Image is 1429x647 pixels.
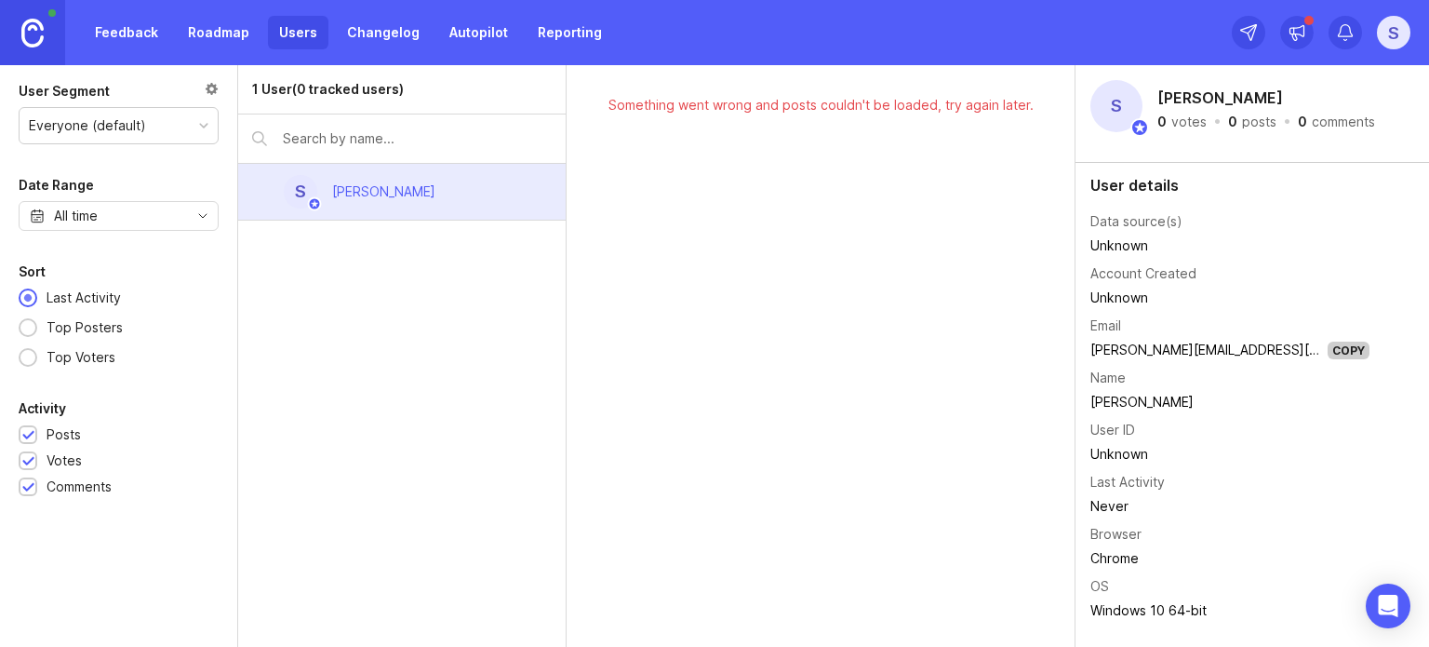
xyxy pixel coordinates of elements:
a: Reporting [527,16,613,49]
a: [PERSON_NAME][EMAIL_ADDRESS][DOMAIN_NAME] [1090,342,1407,357]
div: Browser [1090,524,1142,545]
div: Data source(s) [1090,211,1182,232]
div: comments [1312,115,1375,128]
img: Canny Home [21,19,44,47]
div: Unknown [1090,444,1369,465]
div: 1 User (0 tracked users) [252,79,404,100]
div: Top Posters [37,317,132,338]
div: 0 [1228,115,1237,128]
div: [PERSON_NAME] [332,182,435,202]
td: Windows 10 64-bit [1090,599,1369,623]
div: posts [1242,115,1276,128]
img: member badge [1130,118,1149,137]
a: Autopilot [438,16,519,49]
div: 0 [1298,115,1307,128]
td: [PERSON_NAME] [1090,390,1369,414]
img: member badge [308,197,322,211]
div: User ID [1090,420,1135,440]
div: Name [1090,368,1126,388]
div: Activity [19,398,66,420]
div: OS [1090,576,1109,597]
svg: toggle icon [188,209,218,223]
div: Unknown [1090,288,1369,308]
div: 0 [1157,115,1167,128]
a: Users [268,16,328,49]
h2: [PERSON_NAME] [1154,84,1287,112]
div: User Segment [19,80,110,102]
div: Date Range [19,174,94,196]
div: S [284,175,317,209]
div: Everyone (default) [29,115,146,136]
div: · [1212,115,1222,128]
div: All time [54,206,98,226]
div: votes [1171,115,1207,128]
td: Unknown [1090,234,1369,258]
a: Changelog [336,16,431,49]
div: Email [1090,316,1121,336]
div: Account Created [1090,263,1196,284]
a: Feedback [84,16,169,49]
a: Roadmap [177,16,260,49]
div: Last Activity [1090,472,1165,492]
div: User details [1090,178,1414,193]
div: · [1282,115,1292,128]
div: Posts [47,425,81,445]
div: Open Intercom Messenger [1366,584,1410,628]
div: Votes [47,451,82,471]
div: S [1090,80,1142,132]
input: Search by name... [283,128,552,149]
div: Something went wrong and posts couldn't be loaded, try again later. [596,95,1045,115]
div: Top Voters [37,347,125,368]
td: Chrome [1090,546,1369,571]
div: Last Activity [37,288,130,308]
div: Copy [1328,342,1369,359]
div: Comments [47,477,112,497]
button: S [1377,16,1410,49]
div: Sort [19,261,46,283]
div: Never [1090,496,1369,517]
